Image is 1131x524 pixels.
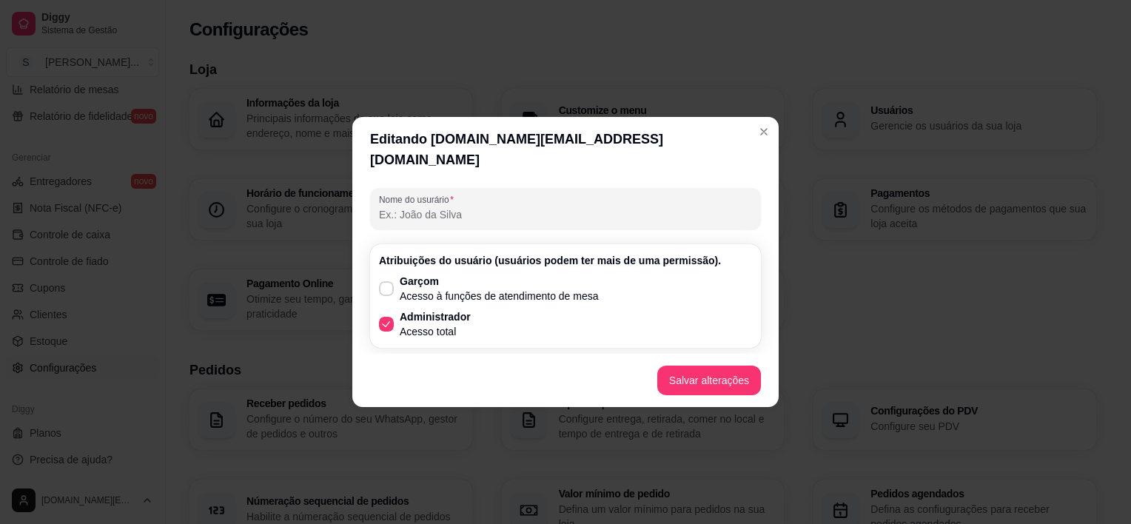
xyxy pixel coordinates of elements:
p: Administrador [400,309,471,324]
p: Atribuições do usuário (usuários podem ter mais de uma permissão). [379,253,752,268]
p: Acesso total [400,324,471,339]
button: Close [752,120,776,144]
p: Acesso à funções de atendimento de mesa [400,289,599,303]
input: Nome do usurário [379,207,752,222]
button: Salvar alterações [657,366,761,395]
header: Editando [DOMAIN_NAME][EMAIL_ADDRESS][DOMAIN_NAME] [352,117,779,182]
p: Garçom [400,274,599,289]
label: Nome do usurário [379,193,459,206]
